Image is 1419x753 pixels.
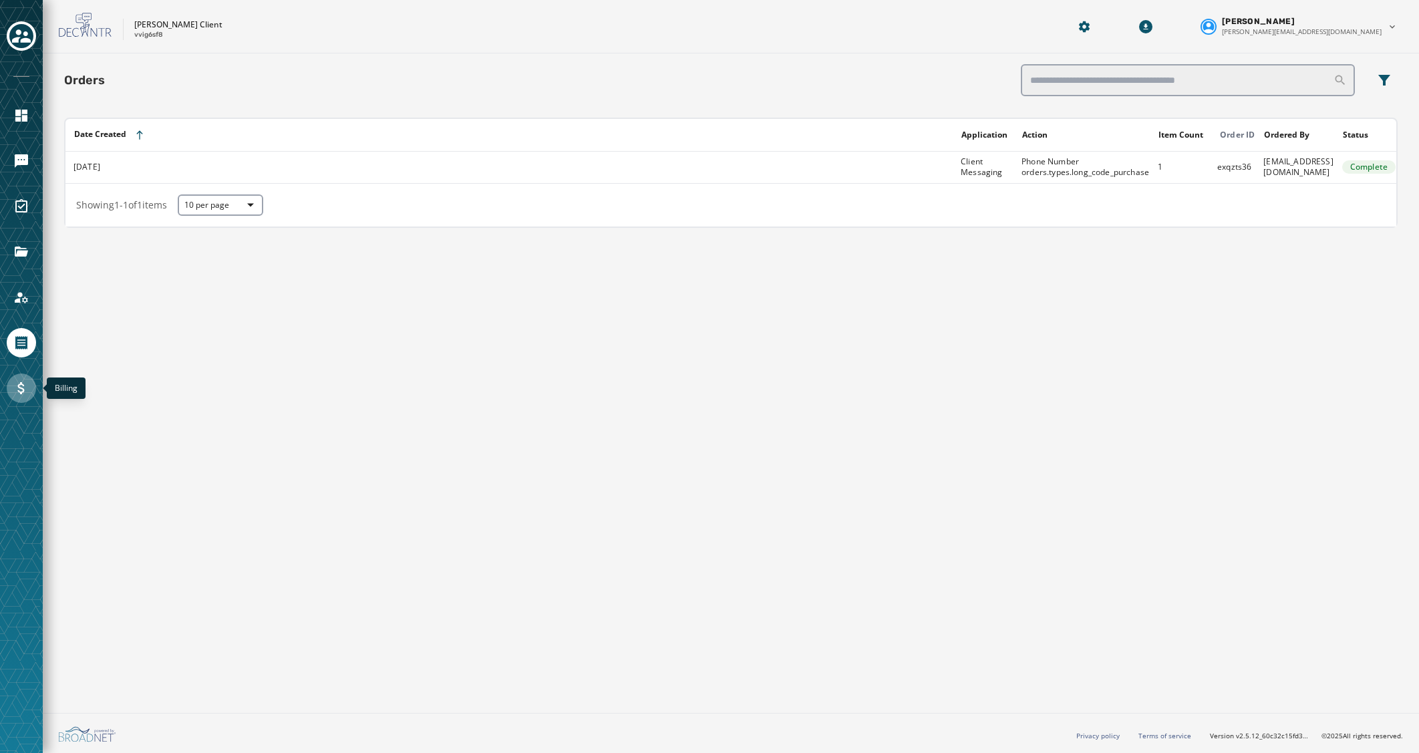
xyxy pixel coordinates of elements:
[7,283,36,312] a: Navigate to Account
[1138,731,1191,740] a: Terms of service
[1222,16,1295,27] span: [PERSON_NAME]
[1220,130,1255,140] div: Order ID
[1072,15,1096,39] button: Manage global settings
[7,373,36,403] a: Navigate to Billing
[184,200,257,210] span: 10 per page
[956,124,1013,146] button: Sort by [object Object]
[69,124,150,146] button: Sort by [object Object]
[1134,15,1158,39] button: Download Menu
[7,328,36,357] a: Navigate to Orders
[1259,124,1315,146] button: Sort by [object Object]
[1337,124,1374,146] button: Sort by [object Object]
[1371,67,1398,94] button: Filters menu
[1150,151,1209,183] td: 1
[7,192,36,221] a: Navigate to Surveys
[1222,27,1382,37] span: [PERSON_NAME][EMAIL_ADDRESS][DOMAIN_NAME]
[953,151,1013,183] td: Client Messaging
[7,21,36,51] button: Toggle account select drawer
[1209,151,1255,183] td: exqzts36
[1076,731,1120,740] a: Privacy policy
[1236,731,1311,741] span: v2.5.12_60c32c15fd37978ea97d18c88c1d5e69e1bdb78b
[1153,124,1209,146] button: Sort by [object Object]
[7,146,36,176] a: Navigate to Messaging
[1013,151,1150,183] td: Phone Number orders.types.long_code_purchase
[178,194,263,216] button: 10 per page
[134,19,222,30] p: [PERSON_NAME] Client
[1210,731,1311,741] span: Version
[1350,162,1388,172] span: Complete
[7,237,36,267] a: Navigate to Files
[76,198,167,211] span: Showing 1 - 1 of 1 items
[1321,731,1403,740] span: © 2025 All rights reserved.
[1195,11,1403,42] button: User settings
[47,378,86,399] div: Billing
[73,161,100,172] span: [DATE]
[64,71,105,90] h1: Orders
[1017,124,1053,146] button: Sort by [object Object]
[7,101,36,130] a: Navigate to Home
[1255,151,1333,183] td: [EMAIL_ADDRESS][DOMAIN_NAME]
[134,30,163,40] p: vvig6sf8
